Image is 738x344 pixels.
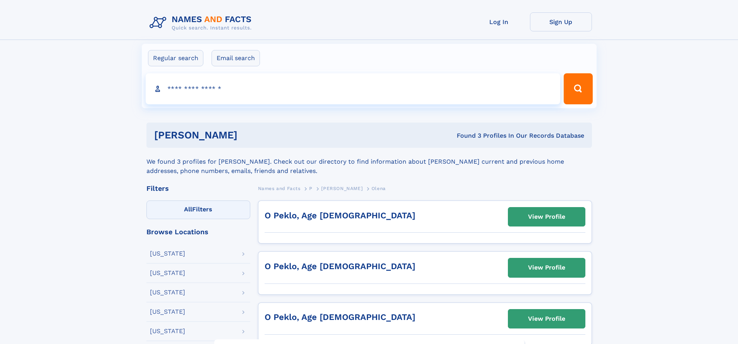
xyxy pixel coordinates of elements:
div: Found 3 Profiles In Our Records Database [347,131,584,140]
a: P [309,183,313,193]
a: Names and Facts [258,183,301,193]
a: View Profile [508,309,585,328]
div: View Profile [528,310,565,328]
a: Sign Up [530,12,592,31]
a: View Profile [508,258,585,277]
a: [PERSON_NAME] [321,183,363,193]
div: [US_STATE] [150,270,185,276]
span: Olena [372,186,386,191]
div: [US_STATE] [150,309,185,315]
span: [PERSON_NAME] [321,186,363,191]
a: Log In [468,12,530,31]
label: Filters [146,201,250,219]
div: Browse Locations [146,228,250,235]
div: View Profile [528,208,565,226]
a: O Peklo, Age [DEMOGRAPHIC_DATA] [265,261,415,271]
h1: [PERSON_NAME] [154,130,347,140]
div: We found 3 profiles for [PERSON_NAME]. Check out our directory to find information about [PERSON_... [146,148,592,176]
div: [US_STATE] [150,328,185,334]
span: P [309,186,313,191]
div: [US_STATE] [150,289,185,296]
label: Regular search [148,50,203,66]
a: O Peklo, Age [DEMOGRAPHIC_DATA] [265,312,415,322]
div: Filters [146,185,250,192]
img: Logo Names and Facts [146,12,258,33]
input: search input [146,73,561,104]
span: All [184,206,192,213]
a: O Peklo, Age [DEMOGRAPHIC_DATA] [265,211,415,220]
div: [US_STATE] [150,251,185,257]
button: Search Button [564,73,592,104]
a: View Profile [508,207,585,226]
label: Email search [212,50,260,66]
div: View Profile [528,259,565,277]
